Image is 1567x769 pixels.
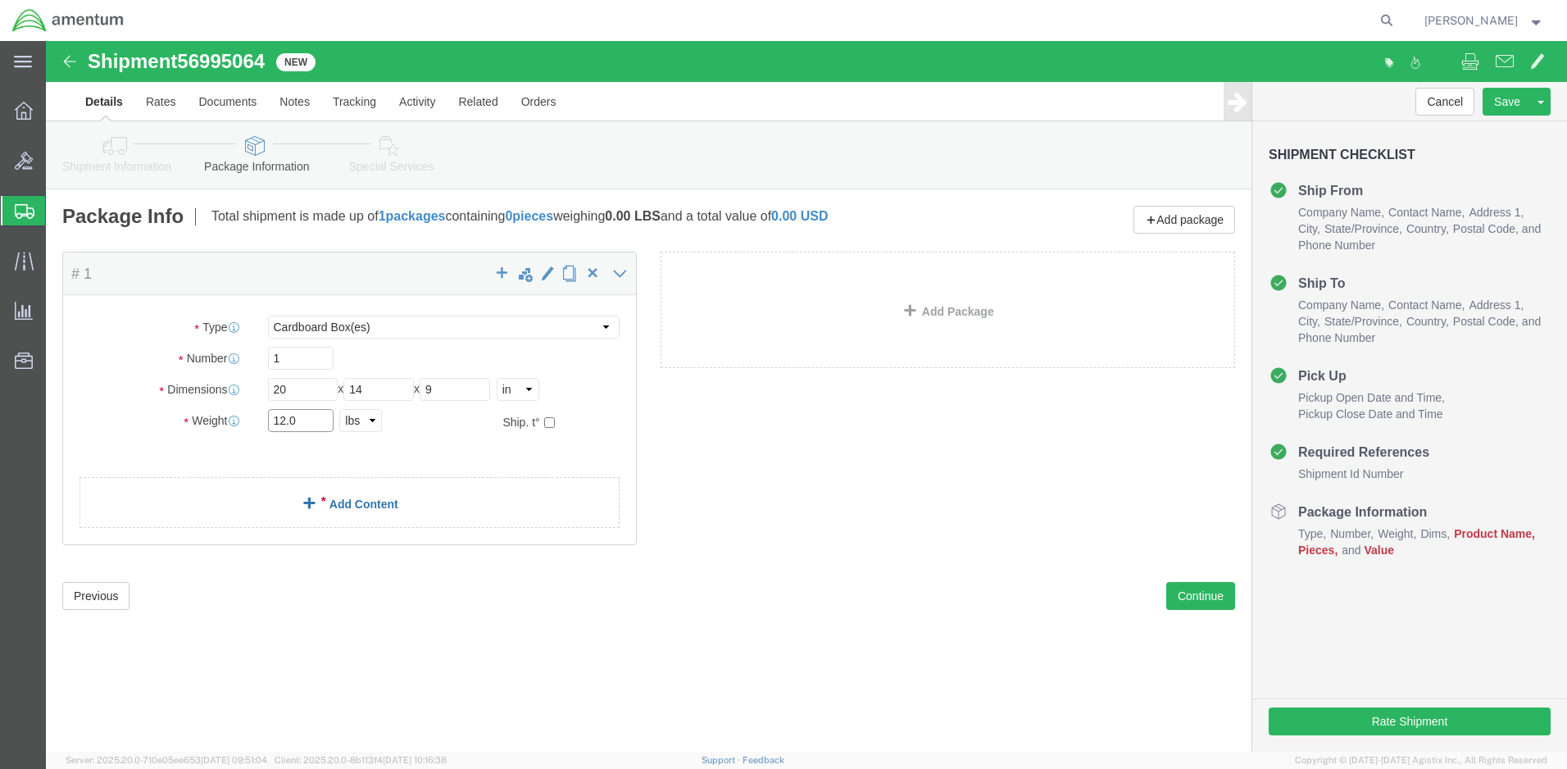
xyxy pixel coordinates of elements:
iframe: FS Legacy Container [46,41,1567,752]
button: [PERSON_NAME] [1424,11,1545,30]
span: Copyright © [DATE]-[DATE] Agistix Inc., All Rights Reserved [1295,753,1547,767]
span: Client: 2025.20.0-8b113f4 [275,755,447,765]
a: Feedback [743,755,784,765]
span: Server: 2025.20.0-710e05ee653 [66,755,267,765]
span: [DATE] 10:16:38 [383,755,447,765]
img: logo [11,8,125,33]
span: Ronald Pineda [1424,11,1518,30]
a: Support [702,755,743,765]
span: [DATE] 09:51:04 [201,755,267,765]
